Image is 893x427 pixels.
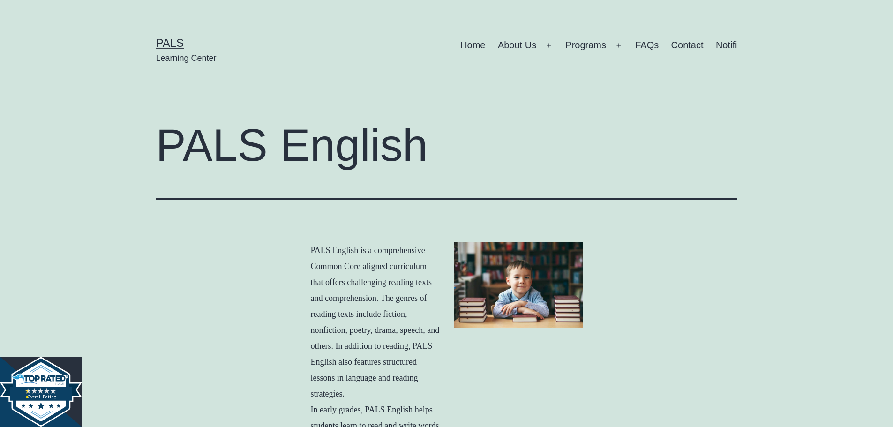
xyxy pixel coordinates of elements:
[460,34,737,57] nav: Primary menu
[454,34,492,57] a: Home
[629,34,665,57] a: FAQs
[665,34,709,57] a: Contact
[492,34,543,57] a: About Us
[26,394,57,400] text: Overall Rating
[710,34,743,57] a: Notifi
[156,52,217,64] p: Learning Center
[559,34,612,57] a: Programs
[156,120,737,170] h1: PALS English
[156,37,184,49] a: PALS
[311,246,440,398] span: PALS English is a comprehensive Common Core aligned curriculum that offers challenging reading te...
[26,394,29,400] tspan: 0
